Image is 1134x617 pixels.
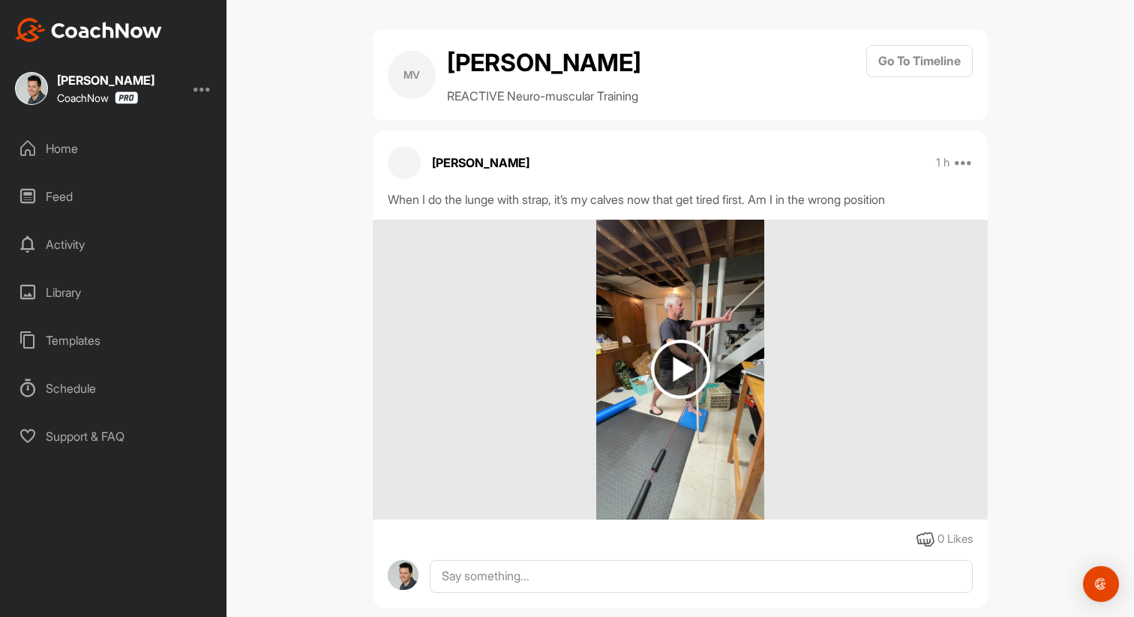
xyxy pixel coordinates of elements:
[57,74,154,86] div: [PERSON_NAME]
[866,45,973,105] a: Go To Timeline
[432,154,529,172] p: [PERSON_NAME]
[8,178,220,215] div: Feed
[866,45,973,77] button: Go To Timeline
[57,91,138,104] div: CoachNow
[115,91,138,104] img: CoachNow Pro
[936,155,949,170] p: 1 h
[596,220,763,520] img: media
[8,418,220,455] div: Support & FAQ
[8,130,220,167] div: Home
[1083,566,1119,602] div: Open Intercom Messenger
[447,45,641,81] h2: [PERSON_NAME]
[651,340,710,399] img: play
[937,531,973,548] div: 0 Likes
[8,274,220,311] div: Library
[8,370,220,407] div: Schedule
[15,72,48,105] img: square_53ea0b01640867f1256abf4190216681.jpg
[15,18,162,42] img: CoachNow
[447,87,641,105] p: REACTIVE Neuro-muscular Training
[8,322,220,359] div: Templates
[388,51,436,99] div: MV
[388,560,418,591] img: avatar
[8,226,220,263] div: Activity
[388,190,973,208] div: When I do the lunge with strap, it’s my calves now that get tired first. Am I in the wrong position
